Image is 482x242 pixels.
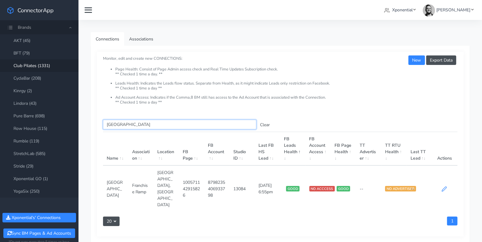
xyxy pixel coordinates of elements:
li: Page Health: Consist of Page Admin access check and Real Time Updates Subscription check. ** Chec... [115,67,457,81]
span: Brands [18,25,31,30]
th: Last TT Lead [407,132,432,166]
td: [DATE] 6:55pm [255,165,280,212]
span: [PERSON_NAME] [436,7,470,13]
td: -- [356,165,382,212]
button: New [408,55,425,65]
a: Xponential [382,4,418,16]
li: Leads Health: Indicates the Leads flow status. Separate from Health, as it might indicate Leads o... [115,81,457,95]
a: Associations [124,32,158,46]
span: NO ADVERTISER [385,186,416,191]
button: Sync BM Pages & Ad Accounts [3,229,75,238]
button: Clear [256,120,274,130]
th: Location [154,132,179,166]
td: [GEOGRAPHIC_DATA],[GEOGRAPHIC_DATA] [154,165,179,212]
th: Actions [432,132,457,166]
th: TT RTU Health [381,132,407,166]
th: Name [103,132,128,166]
td: 100571142915826 [179,165,205,212]
th: FB Page [179,132,205,166]
th: TT Advertiser [356,132,382,166]
th: FB Account [204,132,230,166]
th: FB Leads Health [280,132,306,166]
th: Studio ID [230,132,255,166]
a: 1 [447,217,457,225]
button: Export Data [426,55,456,65]
small: Monitor, edit and create new CONNECTIONS: [103,51,457,105]
td: Franchise Ramp [128,165,154,212]
button: 20 [103,217,120,226]
td: [GEOGRAPHIC_DATA] [103,165,128,212]
span: NO ACCCESS [309,186,335,191]
a: Connections [91,32,124,46]
th: FB Page Health [331,132,356,166]
a: [PERSON_NAME] [420,4,476,16]
th: Association [128,132,154,166]
li: Ad Account Access: Indicates if the Comma,8 BM still has access to the Ad Account that is associa... [115,95,457,105]
span: ConnectorApp [17,6,54,14]
td: 8798235406933798 [204,165,230,212]
span: GOOD [337,186,350,191]
td: 13084 [230,165,255,212]
img: James Carr [423,4,435,17]
th: Last FB HS Lead [255,132,280,166]
input: enter text you want to search [103,120,256,129]
span: GOOD [286,186,300,191]
th: FB Account Access [306,132,331,166]
span: Xponential [392,7,413,13]
td: -- [407,165,432,212]
button: Xponential's' Connections [2,213,76,222]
